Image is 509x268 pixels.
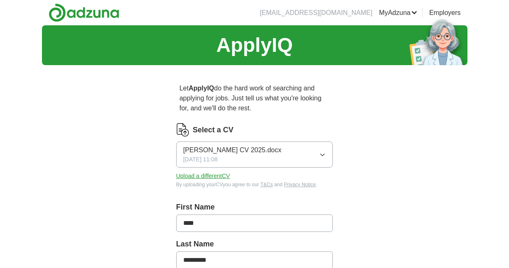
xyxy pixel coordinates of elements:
a: Privacy Notice [284,182,316,188]
label: Select a CV [193,124,234,136]
button: Upload a differentCV [176,172,230,180]
img: Adzuna logo [49,3,119,22]
h1: ApplyIQ [216,30,293,60]
label: Last Name [176,239,333,250]
a: Employers [429,8,461,18]
span: [PERSON_NAME] CV 2025.docx [183,145,282,155]
a: MyAdzuna [379,8,417,18]
div: By uploading your CV you agree to our and . [176,181,333,188]
img: CV Icon [176,123,189,136]
label: First Name [176,202,333,213]
a: T&Cs [261,182,273,188]
strong: ApplyIQ [189,85,214,92]
li: [EMAIL_ADDRESS][DOMAIN_NAME] [260,8,372,18]
p: Let do the hard work of searching and applying for jobs. Just tell us what you're looking for, an... [176,80,333,117]
button: [PERSON_NAME] CV 2025.docx[DATE] 11:08 [176,141,333,168]
span: [DATE] 11:08 [183,155,218,164]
